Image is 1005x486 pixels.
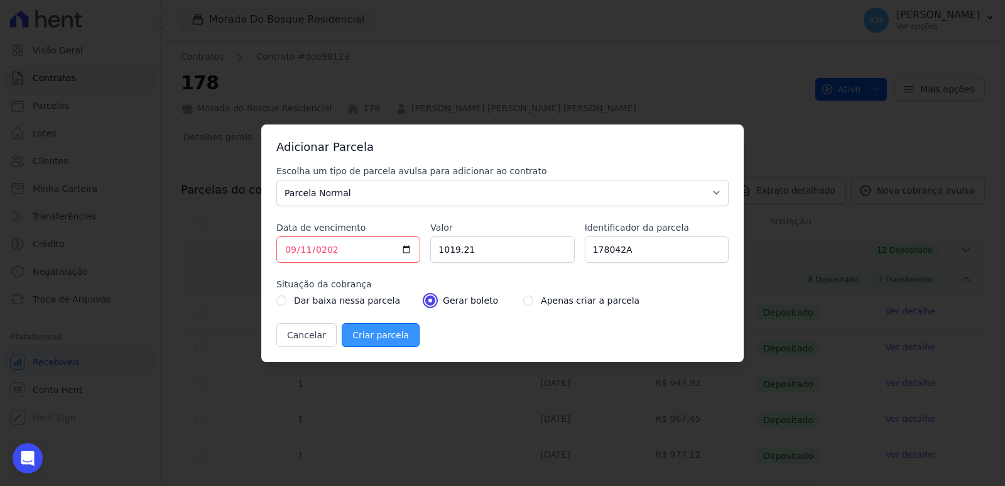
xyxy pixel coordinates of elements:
[276,221,420,234] label: Data de vencimento
[13,443,43,473] div: Open Intercom Messenger
[443,293,498,308] label: Gerar boleto
[294,293,400,308] label: Dar baixa nessa parcela
[276,165,729,177] label: Escolha um tipo de parcela avulsa para adicionar ao contrato
[276,140,729,155] h3: Adicionar Parcela
[276,278,729,290] label: Situação da cobrança
[342,323,420,347] input: Criar parcela
[430,221,574,234] label: Valor
[585,221,729,234] label: Identificador da parcela
[541,293,639,308] label: Apenas criar a parcela
[276,323,337,347] button: Cancelar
